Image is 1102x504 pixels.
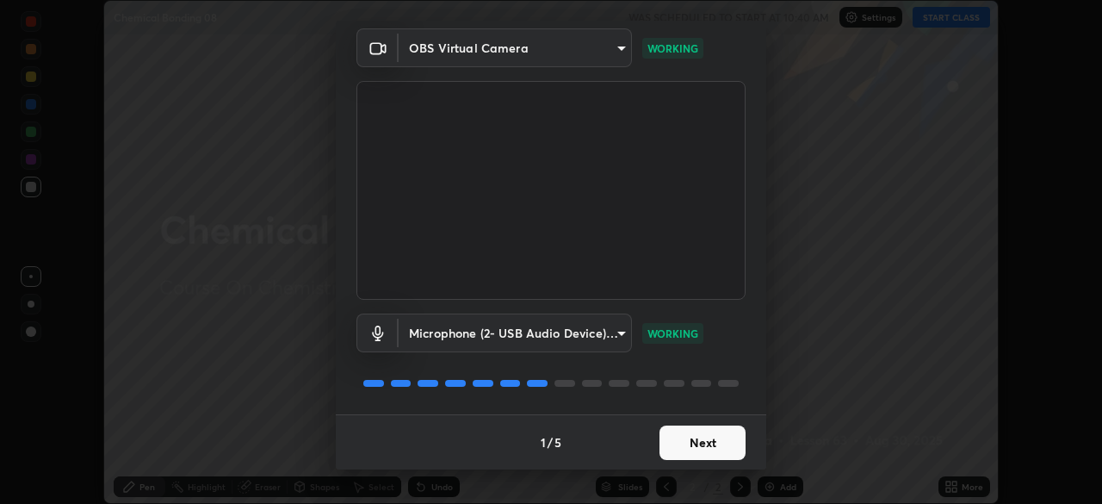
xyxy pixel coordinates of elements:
h4: 5 [554,433,561,451]
div: OBS Virtual Camera [399,28,632,67]
div: OBS Virtual Camera [399,314,632,352]
h4: 1 [541,433,546,451]
h4: / [548,433,553,451]
button: Next [659,426,746,460]
p: WORKING [647,40,698,56]
p: WORKING [647,326,698,341]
